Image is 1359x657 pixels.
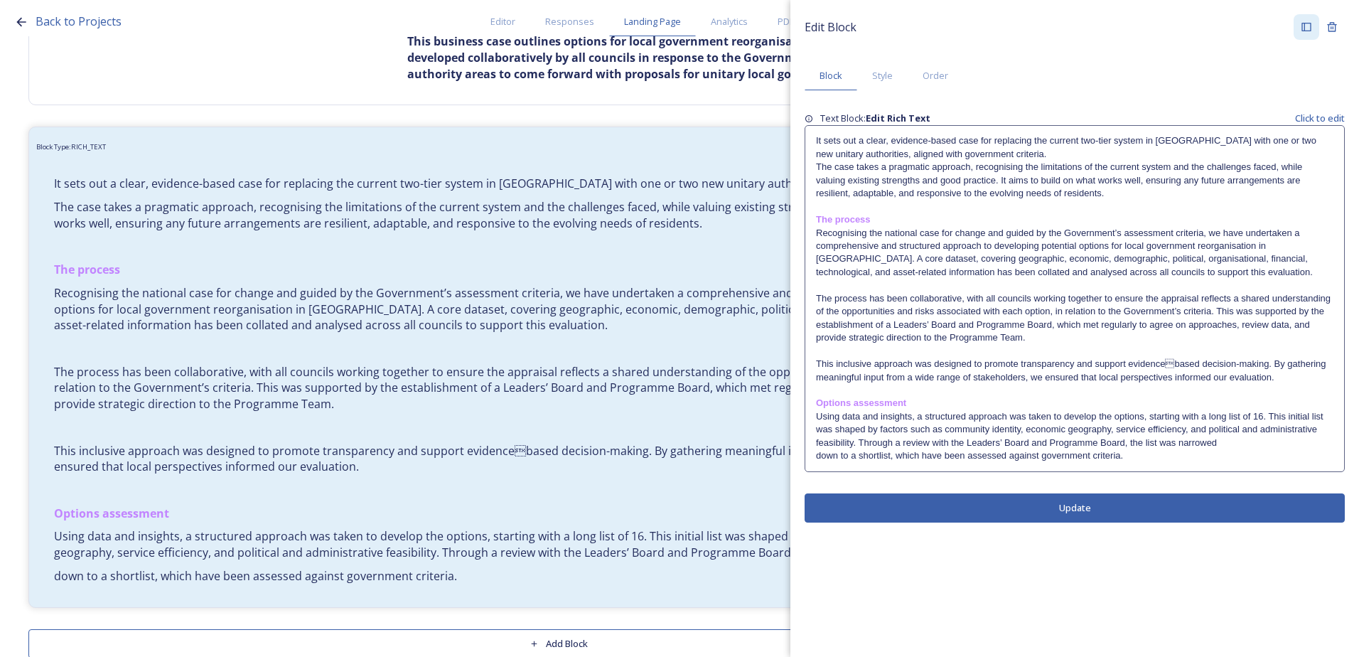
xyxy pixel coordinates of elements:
p: Recognising the national case for change and guided by the Government’s assessment criteria, we h... [816,227,1333,279]
p: Recognising the national case for change and guided by the Government’s assessment criteria, we h... [54,285,1063,333]
span: Block Type: RICH_TEXT [36,142,106,152]
span: Style [872,69,893,82]
strong: The process [816,214,871,225]
strong: Edit Rich Text [866,112,930,124]
span: Responses [545,15,594,28]
p: It sets out a clear, evidence-based case for replacing the current two-tier system in [GEOGRAPHIC... [54,176,1063,192]
p: down to a shortlist, which have been assessed against government criteria. [54,568,1063,584]
p: down to a shortlist, which have been assessed against government criteria. [816,449,1333,462]
span: Block [820,69,842,82]
span: Editor [490,15,515,28]
span: Edit Block [805,18,856,36]
span: Order [923,69,948,82]
p: The case takes a pragmatic approach, recognising the limitations of the current system and the ch... [816,161,1333,200]
span: Analytics [711,15,748,28]
strong: The process [54,262,120,277]
button: Update [805,493,1345,523]
span: Back to Projects [36,14,122,29]
strong: Options assessment [54,506,169,521]
p: This inclusive approach was designed to promote transparency and support evidencebased decision-... [54,443,1063,475]
p: The case takes a pragmatic approach, recognising the limitations of the current system and the ch... [54,199,1063,231]
a: Back to Projects [36,13,122,31]
p: This inclusive approach was designed to promote transparency and support evidencebased decision-... [816,358,1333,384]
strong: Options assessment [816,397,906,408]
p: Using data and insights, a structured approach was taken to develop the options, starting with a ... [816,410,1333,449]
span: PDF [778,15,794,28]
span: Click to edit [1295,112,1345,125]
p: It sets out a clear, evidence-based case for replacing the current two-tier system in [GEOGRAPHIC... [816,134,1333,161]
span: Text Block: [820,112,930,125]
strong: This business case outlines options for local government reorganisation in the [GEOGRAPHIC_DATA] ... [407,33,1060,81]
p: Using data and insights, a structured approach was taken to develop the options, starting with a ... [54,528,1063,560]
p: The process has been collaborative, with all councils working together to ensure the appraisal re... [816,292,1333,345]
p: The process has been collaborative, with all councils working together to ensure the appraisal re... [54,364,1063,412]
span: Landing Page [624,15,681,28]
